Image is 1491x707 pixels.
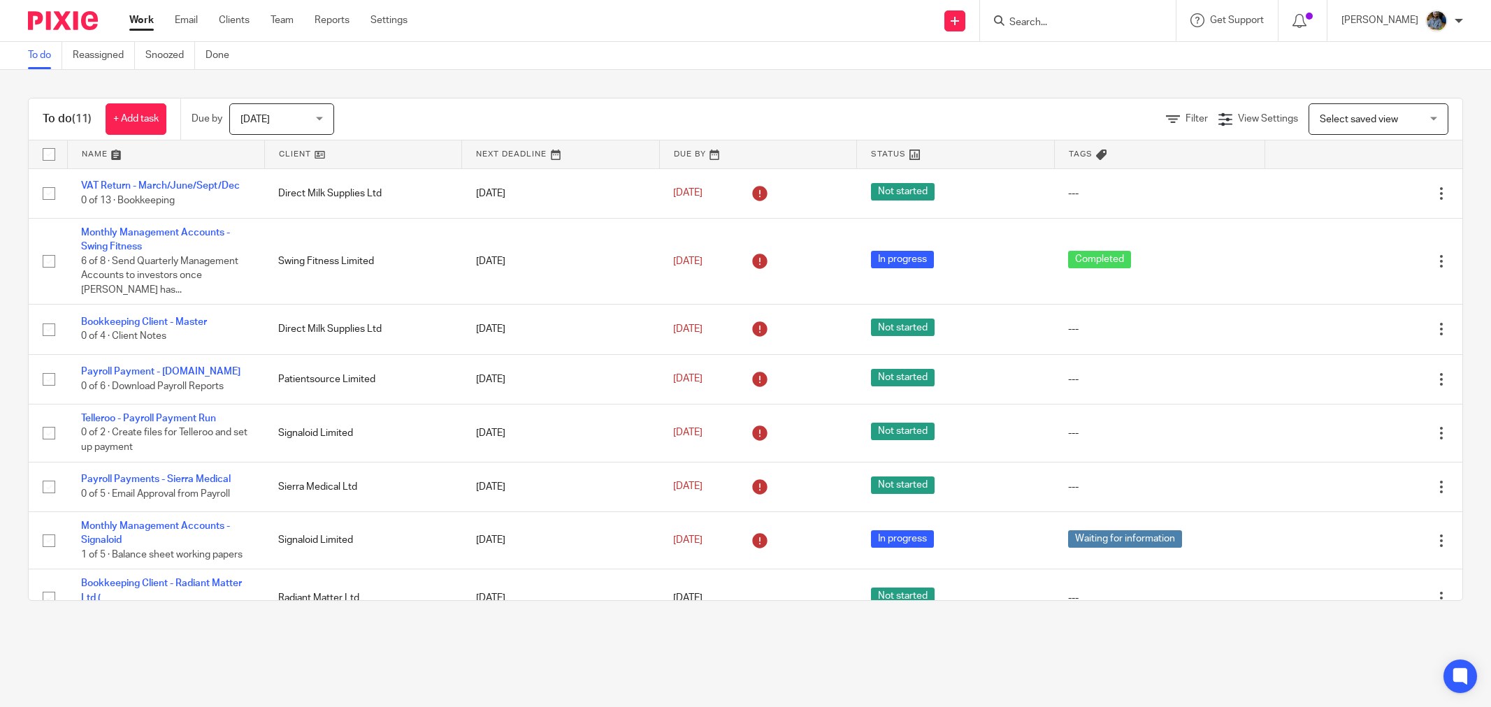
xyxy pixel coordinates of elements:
[1341,13,1418,27] p: [PERSON_NAME]
[81,578,242,602] a: Bookkeeping Client - Radiant Matter Ltd (
[462,168,659,218] td: [DATE]
[871,588,935,605] span: Not started
[1068,480,1251,494] div: ---
[462,404,659,462] td: [DATE]
[81,181,240,191] a: VAT Return - March/June/Sept/Dec
[871,251,934,268] span: In progress
[106,103,166,135] a: + Add task
[81,428,247,453] span: 0 of 2 · Create files for Telleroo and set up payment
[871,423,935,440] span: Not started
[315,13,350,27] a: Reports
[81,489,230,499] span: 0 of 5 · Email Approval from Payroll
[240,115,270,124] span: [DATE]
[673,324,703,334] span: [DATE]
[264,354,461,404] td: Patientsource Limited
[871,183,935,201] span: Not started
[264,168,461,218] td: Direct Milk Supplies Ltd
[73,42,135,69] a: Reassigned
[1068,530,1182,548] span: Waiting for information
[1320,115,1398,124] span: Select saved view
[1068,426,1251,440] div: ---
[673,482,703,492] span: [DATE]
[28,11,98,30] img: Pixie
[72,113,92,124] span: (11)
[264,512,461,569] td: Signaloid Limited
[1425,10,1448,32] img: Jaskaran%20Singh.jpeg
[81,414,216,423] a: Telleroo - Payroll Payment Run
[1068,187,1251,201] div: ---
[81,332,166,342] span: 0 of 4 · Client Notes
[673,535,703,545] span: [DATE]
[1008,17,1134,29] input: Search
[462,305,659,354] td: [DATE]
[1068,322,1251,336] div: ---
[81,196,175,205] span: 0 of 13 · Bookkeeping
[81,550,243,560] span: 1 of 5 · Balance sheet working papers
[81,256,238,295] span: 6 of 8 · Send Quarterly Management Accounts to investors once [PERSON_NAME] has...
[1068,251,1131,268] span: Completed
[370,13,408,27] a: Settings
[1210,15,1264,25] span: Get Support
[145,42,195,69] a: Snoozed
[264,462,461,511] td: Sierra Medical Ltd
[264,569,461,627] td: Radiant Matter Ltd
[673,374,703,384] span: [DATE]
[81,474,231,484] a: Payroll Payments - Sierra Medical
[271,13,294,27] a: Team
[871,476,935,494] span: Not started
[462,218,659,304] td: [DATE]
[462,512,659,569] td: [DATE]
[81,521,230,545] a: Monthly Management Accounts - Signaloid
[1068,591,1251,605] div: ---
[175,13,198,27] a: Email
[1238,114,1298,124] span: View Settings
[462,462,659,511] td: [DATE]
[673,428,703,438] span: [DATE]
[81,317,207,327] a: Bookkeeping Client - Master
[81,367,240,377] a: Payroll Payment - [DOMAIN_NAME]
[264,404,461,462] td: Signaloid Limited
[871,369,935,386] span: Not started
[871,319,935,336] span: Not started
[1069,150,1093,158] span: Tags
[264,218,461,304] td: Swing Fitness Limited
[462,354,659,404] td: [DATE]
[673,593,703,603] span: [DATE]
[219,13,250,27] a: Clients
[192,112,222,126] p: Due by
[1186,114,1208,124] span: Filter
[81,381,224,391] span: 0 of 6 · Download Payroll Reports
[81,228,230,252] a: Monthly Management Accounts - Swing Fitness
[673,256,703,266] span: [DATE]
[264,305,461,354] td: Direct Milk Supplies Ltd
[673,189,703,198] span: [DATE]
[871,530,934,548] span: In progress
[129,13,154,27] a: Work
[1068,372,1251,386] div: ---
[462,569,659,627] td: [DATE]
[206,42,240,69] a: Done
[43,112,92,126] h1: To do
[28,42,62,69] a: To do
